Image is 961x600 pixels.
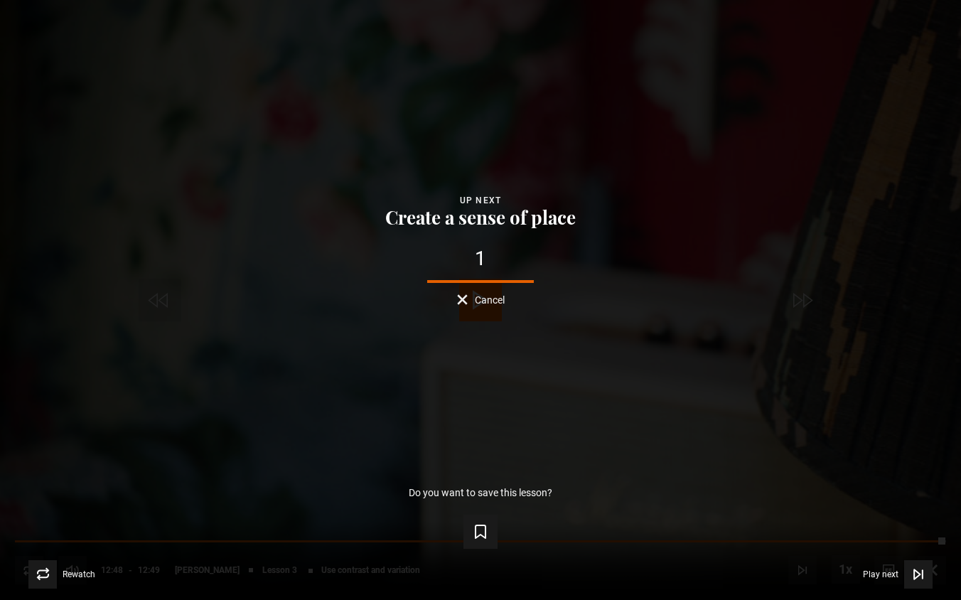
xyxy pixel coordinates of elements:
button: Play next [863,560,933,589]
p: Do you want to save this lesson? [409,488,552,498]
div: 1 [23,249,938,269]
button: Create a sense of place [381,208,580,227]
span: Play next [863,570,898,579]
button: Cancel [457,294,505,305]
div: Up next [23,193,938,208]
span: Cancel [475,295,505,305]
button: Rewatch [28,560,95,589]
span: Rewatch [63,570,95,579]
